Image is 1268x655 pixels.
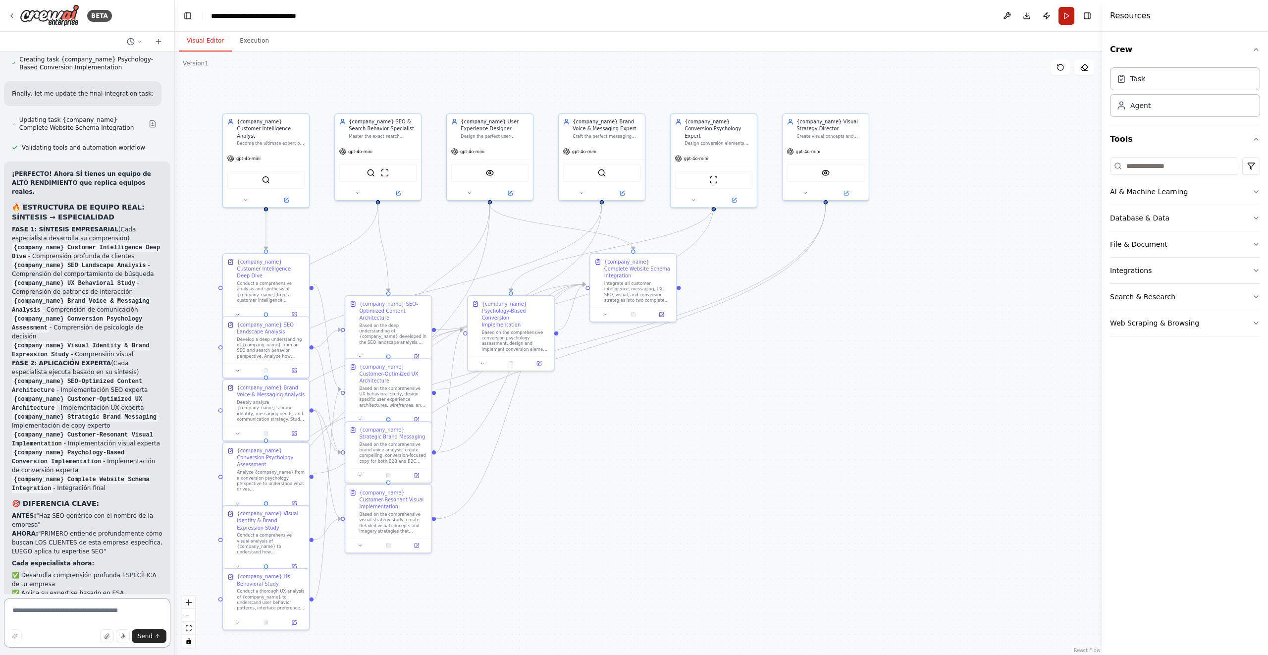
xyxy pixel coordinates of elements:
[485,168,494,177] img: VisionTool
[405,542,428,550] button: Open in side panel
[1110,266,1152,275] div: Integrations
[334,113,422,201] div: {company_name} SEO & Search Behavior SpecialistMaster the exact search patterns, keywords, and on...
[12,360,111,367] strong: FASE 2: APLICACIÓN EXPERTA
[1110,10,1151,22] h4: Resources
[796,134,864,139] div: Create visual concepts and imagery strategies that specifically resonate with {company_name}'s {t...
[12,296,162,314] li: - Comprensión de comunicación
[12,377,162,394] li: - Implementación SEO experta
[12,571,162,589] li: ✅ Desarrolla comprensión profunda ESPECÍFICA de tu empresa
[12,589,162,606] li: ✅ Aplica su expertise basado en ESA comprensión específica
[237,321,305,335] div: {company_name} SEO Landscape Analysis
[558,113,646,201] div: {company_name} Brand Voice & Messaging ExpertCraft the perfect messaging that communicates {compa...
[573,134,640,139] div: Craft the perfect messaging that communicates {company_name}'s {value_proposition} in the exact l...
[685,118,752,139] div: {company_name} Conversion Psychology Expert
[19,116,141,132] span: Updating task {company_name} Complete Website Schema Integration
[12,226,118,233] strong: FASE 1: SÍNTESIS EMPRESARIAL
[496,359,526,368] button: No output available
[22,144,145,152] span: Validating tools and automation workflow
[236,156,261,161] span: gpt-4o-mini
[12,431,153,448] code: {company_name} Customer-Resonant Visual Implementation
[345,295,432,364] div: {company_name} SEO-Optimized Content ArchitectureBased on the deep understanding of {company_name...
[1110,125,1260,153] button: Tools
[222,568,310,630] div: {company_name} UX Behavioral StudyConduct a thorough UX analysis of {company_name} to understand ...
[1080,9,1094,23] button: Hide right sidebar
[373,471,403,480] button: No output available
[589,253,677,322] div: {company_name} Complete Website Schema IntegrationIntegrate all customer intelligence, messaging,...
[670,113,758,208] div: {company_name} Conversion Psychology ExpertDesign conversion elements specifically optimized for ...
[251,430,281,438] button: No output available
[373,542,403,550] button: No output available
[558,281,585,333] g: Edge from 2fdafafc-d33a-4415-906d-db9356d0e467 to 524890ca-8bcb-4f92-84c0-34c7b7ae7f02
[263,204,381,312] g: Edge from 1529ed95-8e7d-4a2c-b10d-06f9d2054e72 to 480168bf-2cbc-46cf-8536-95da3ff909b0
[123,36,147,48] button: Switch to previous chat
[282,562,306,571] button: Open in side panel
[179,31,232,52] button: Visual Editor
[490,189,530,197] button: Open in side panel
[237,118,305,139] div: {company_name} Customer Intelligence Analyst
[405,415,428,424] button: Open in side panel
[237,447,305,468] div: {company_name} Conversion Psychology Assessment
[1110,179,1260,205] button: AI & Machine Learning
[405,471,428,480] button: Open in side panel
[12,261,148,270] code: {company_name} SEO Landscape Analysis
[182,635,195,648] button: toggle interactivity
[1074,648,1101,653] a: React Flow attribution
[237,589,305,611] div: Conduct a thorough UX analysis of {company_name} to understand user behavior patterns, interface ...
[1110,205,1260,231] button: Database & Data
[222,253,310,322] div: {company_name} Customer Intelligence Deep DiveConduct a comprehensive analysis and synthesis of {...
[360,385,427,408] div: Based on the comprehensive UX behavioral study, design specific user experience architectures, wi...
[360,363,427,384] div: {company_name} Customer-Optimized UX Architecture
[12,243,162,261] li: - Comprensión profunda de clientes
[12,278,162,296] li: - Comprensión de patrones de interacción
[345,421,432,483] div: {company_name} Strategic Brand MessagingBased on the comprehensive brand voice analysis, create c...
[373,415,403,424] button: No output available
[237,280,305,303] div: Conduct a comprehensive analysis and synthesis of {company_name} from a customer intelligence per...
[262,176,270,184] img: SerperDevTool
[251,366,281,375] button: No output available
[12,243,160,261] code: {company_name} Customer Intelligence Deep Dive
[446,113,534,201] div: {company_name} User Experience DesignerDesign the perfect user experience specifically for {compa...
[348,149,372,154] span: gpt-4o-mini
[314,407,341,456] g: Edge from 8c6c38ec-86f1-4d8e-baad-e2d120e4b99b to f2277f4c-3fda-410b-8f99-7a27c0af85ff
[237,470,305,492] div: Analyze {company_name} from a conversion psychology perspective to understand what drives {target...
[367,168,375,177] img: SerperDevTool
[12,170,151,195] strong: ¡PERFECTO! Ahora SÍ tienes un equipo de ALTO RENDIMIENTO que replica equipos reales.
[1110,284,1260,310] button: Search & Research
[116,629,130,643] button: Click to speak your automation idea
[436,281,585,456] g: Edge from f2277f4c-3fda-410b-8f99-7a27c0af85ff to 524890ca-8bcb-4f92-84c0-34c7b7ae7f02
[527,359,551,368] button: Open in side panel
[385,204,493,354] g: Edge from baa7d30a-dfce-455a-8191-806138746dbb to 658d2548-b63a-4441-b955-ed6ee596ca99
[602,189,642,197] button: Open in side panel
[436,281,585,522] g: Edge from 05aa1f35-4caf-4cc4-9c4e-9bb4deeea1fe to 524890ca-8bcb-4f92-84c0-34c7b7ae7f02
[87,10,112,22] div: BETA
[12,530,38,537] strong: AHORA:
[12,475,162,492] li: - Integración final
[12,261,162,278] li: - Comprensión del comportamiento de búsqueda
[12,475,150,493] code: {company_name} Complete Website Schema Integration
[314,407,341,522] g: Edge from 8c6c38ec-86f1-4d8e-baad-e2d120e4b99b to 05aa1f35-4caf-4cc4-9c4e-9bb4deeea1fe
[360,323,427,345] div: Based on the deep understanding of {company_name} developed in the SEO landscape analysis, create...
[385,204,605,417] g: Edge from 189273f3-c9ef-4230-a6cf-071da7d0083b to f2277f4c-3fda-410b-8f99-7a27c0af85ff
[381,168,389,177] img: ScrapeWebsiteTool
[282,499,306,508] button: Open in side panel
[182,596,195,609] button: zoom in
[266,196,306,205] button: Open in side panel
[349,118,417,132] div: {company_name} SEO & Search Behavior Specialist
[12,412,162,430] li: - Implementación de copy experto
[360,489,427,510] div: {company_name} Customer-Resonant Visual Implementation
[12,448,124,466] code: {company_name} Psychology-Based Conversion Implementation
[251,562,281,571] button: No output available
[684,156,708,161] span: gpt-4o-mini
[1110,292,1175,302] div: Search & Research
[314,344,341,456] g: Edge from 480168bf-2cbc-46cf-8536-95da3ff909b0 to f2277f4c-3fda-410b-8f99-7a27c0af85ff
[1110,36,1260,63] button: Crew
[20,4,79,27] img: Logo
[222,442,310,511] div: {company_name} Conversion Psychology AssessmentAnalyze {company_name} from a conversion psycholog...
[12,315,142,332] code: {company_name} Conversion Psychology Assessment
[8,629,22,643] button: Improve this prompt
[460,149,484,154] span: gpt-4o-mini
[1130,101,1151,110] div: Agent
[12,448,162,475] li: - Implementación de conversión experta
[796,149,820,154] span: gpt-4o-mini
[1110,318,1199,328] div: Web Scraping & Browsing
